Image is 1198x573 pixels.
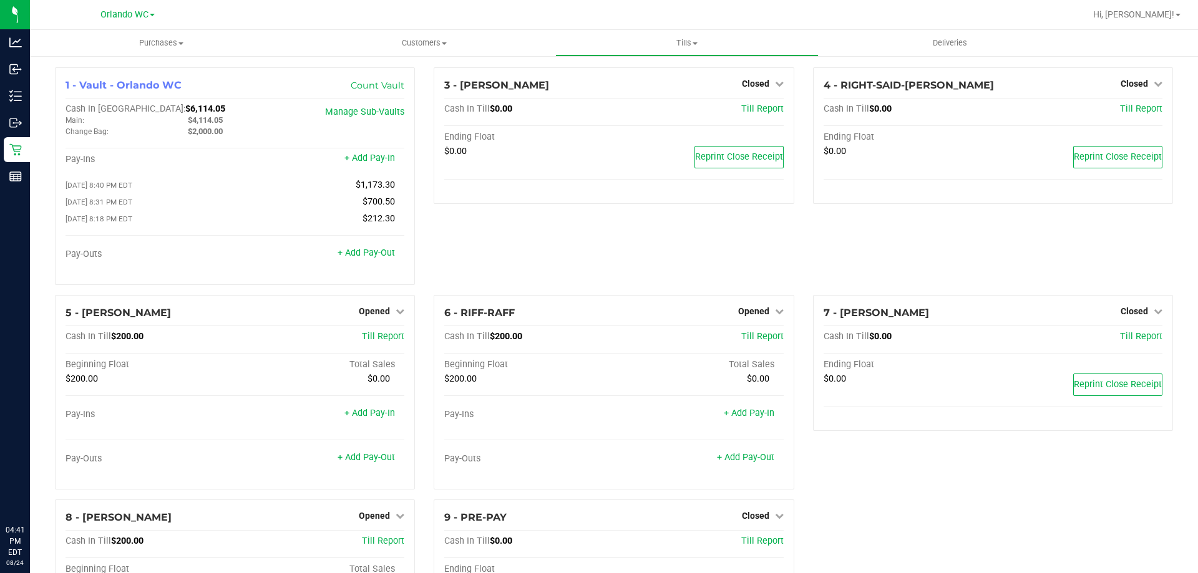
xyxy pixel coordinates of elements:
[30,30,293,56] a: Purchases
[325,107,404,117] a: Manage Sub-Vaults
[66,214,132,223] span: [DATE] 8:18 PM EDT
[741,536,784,546] a: Till Report
[747,373,769,384] span: $0.00
[490,331,522,342] span: $200.00
[66,104,185,114] span: Cash In [GEOGRAPHIC_DATA]:
[695,152,783,162] span: Reprint Close Receipt
[724,408,774,418] a: + Add Pay-In
[824,331,869,342] span: Cash In Till
[359,306,390,316] span: Opened
[6,524,24,558] p: 04:41 PM EDT
[66,307,171,319] span: 5 - [PERSON_NAME]
[30,37,293,49] span: Purchases
[6,558,24,567] p: 08/24
[444,409,614,420] div: Pay-Ins
[66,453,235,465] div: Pay-Outs
[444,104,490,114] span: Cash In Till
[66,373,98,384] span: $200.00
[819,30,1081,56] a: Deliveries
[66,331,111,342] span: Cash In Till
[66,249,235,260] div: Pay-Outs
[869,104,892,114] span: $0.00
[188,115,223,125] span: $4,114.05
[444,536,490,546] span: Cash In Till
[66,359,235,370] div: Beginning Float
[869,331,892,342] span: $0.00
[556,37,817,49] span: Tills
[444,511,507,523] span: 9 - PRE-PAY
[555,30,818,56] a: Tills
[37,471,52,486] iframe: Resource center unread badge
[824,132,993,143] div: Ending Float
[344,408,395,418] a: + Add Pay-In
[1120,104,1162,114] a: Till Report
[100,9,149,20] span: Orlando WC
[444,146,467,156] span: $0.00
[738,306,769,316] span: Opened
[444,132,614,143] div: Ending Float
[185,104,225,114] span: $6,114.05
[363,213,395,224] span: $212.30
[742,511,769,521] span: Closed
[1073,373,1162,396] button: Reprint Close Receipt
[1074,152,1162,162] span: Reprint Close Receipt
[824,146,846,156] span: $0.00
[444,307,515,319] span: 6 - RIFF-RAFF
[362,536,404,546] a: Till Report
[66,154,235,165] div: Pay-Ins
[824,373,846,384] span: $0.00
[351,80,404,91] a: Count Vault
[614,359,784,370] div: Total Sales
[356,180,395,190] span: $1,173.30
[66,511,172,523] span: 8 - [PERSON_NAME]
[111,536,144,546] span: $200.00
[444,453,614,465] div: Pay-Outs
[490,536,512,546] span: $0.00
[66,409,235,420] div: Pay-Ins
[368,373,390,384] span: $0.00
[1073,146,1162,168] button: Reprint Close Receipt
[694,146,784,168] button: Reprint Close Receipt
[66,79,182,91] span: 1 - Vault - Orlando WC
[1093,9,1174,19] span: Hi, [PERSON_NAME]!
[9,117,22,129] inline-svg: Outbound
[9,143,22,156] inline-svg: Retail
[362,331,404,342] a: Till Report
[9,63,22,75] inline-svg: Inbound
[741,104,784,114] span: Till Report
[1074,379,1162,390] span: Reprint Close Receipt
[742,79,769,89] span: Closed
[66,536,111,546] span: Cash In Till
[444,79,549,91] span: 3 - [PERSON_NAME]
[824,104,869,114] span: Cash In Till
[338,452,395,463] a: + Add Pay-Out
[111,331,144,342] span: $200.00
[9,90,22,102] inline-svg: Inventory
[293,37,555,49] span: Customers
[741,331,784,342] a: Till Report
[1121,306,1148,316] span: Closed
[293,30,555,56] a: Customers
[9,170,22,183] inline-svg: Reports
[1121,79,1148,89] span: Closed
[188,127,223,136] span: $2,000.00
[490,104,512,114] span: $0.00
[824,307,929,319] span: 7 - [PERSON_NAME]
[444,359,614,370] div: Beginning Float
[363,196,395,207] span: $700.50
[1120,331,1162,342] a: Till Report
[235,359,405,370] div: Total Sales
[66,198,132,206] span: [DATE] 8:31 PM EDT
[66,116,84,125] span: Main:
[66,127,109,136] span: Change Bag:
[717,452,774,463] a: + Add Pay-Out
[12,473,50,511] iframe: Resource center
[916,37,984,49] span: Deliveries
[338,248,395,258] a: + Add Pay-Out
[66,181,132,190] span: [DATE] 8:40 PM EDT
